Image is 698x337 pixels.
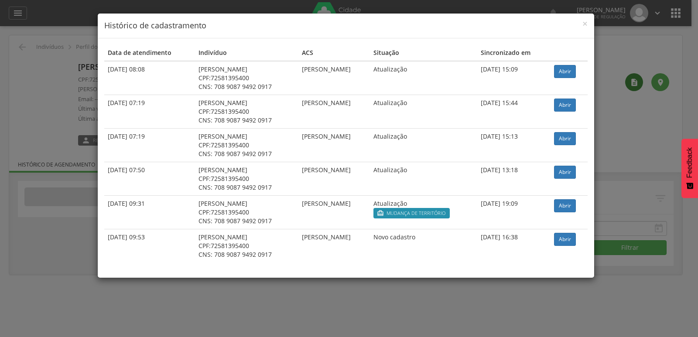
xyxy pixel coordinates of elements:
[298,45,370,61] th: ACS
[477,229,550,262] td: [DATE] 16:38
[554,199,576,212] a: Abrir
[198,141,295,150] div: CPF:
[211,208,249,216] span: 72581395400
[298,229,370,262] td: [PERSON_NAME]
[104,162,195,195] td: [DATE] 07:50
[198,132,295,141] div: [PERSON_NAME]
[195,45,298,61] th: Indivíduo
[198,166,295,174] div: [PERSON_NAME]
[686,147,694,178] span: Feedback
[298,61,370,95] td: [PERSON_NAME]
[477,95,550,128] td: [DATE] 15:44
[373,199,474,208] div: Atualização
[298,95,370,128] td: [PERSON_NAME]
[211,174,249,183] span: 72581395400
[298,195,370,229] td: [PERSON_NAME]
[198,242,295,250] div: CPF:
[198,107,295,116] div: CPF:
[104,45,195,61] th: Data de atendimento
[387,210,445,217] span: Mudança de território
[198,74,295,82] div: CPF:
[298,162,370,195] td: [PERSON_NAME]
[582,19,588,28] button: Close
[554,166,576,179] a: Abrir
[198,82,295,91] div: CNS: 708 9087 9492 0917
[554,65,576,78] a: Abrir
[554,99,576,112] a: Abrir
[554,132,576,145] a: Abrir
[373,65,474,74] div: Atualização
[477,162,550,195] td: [DATE] 13:18
[198,233,295,242] div: [PERSON_NAME]
[477,61,550,95] td: [DATE] 15:09
[198,183,295,192] div: CNS: 708 9087 9492 0917
[211,242,249,250] span: 72581395400
[582,17,588,30] span: ×
[370,45,477,61] th: Situação
[477,45,550,61] th: Sincronizado em
[104,61,195,95] td: [DATE] 08:08
[198,116,295,125] div: CNS: 708 9087 9492 0917
[198,199,295,208] div: [PERSON_NAME]
[477,195,550,229] td: [DATE] 19:09
[104,128,195,162] td: [DATE] 07:19
[198,250,295,259] div: CNS: 708 9087 9492 0917
[477,128,550,162] td: [DATE] 15:13
[104,95,195,128] td: [DATE] 07:19
[198,208,295,217] div: CPF:
[554,233,576,246] a: Abrir
[681,139,698,198] button: Feedback - Mostrar pesquisa
[104,229,195,262] td: [DATE] 09:53
[373,166,474,174] div: Atualização
[211,141,249,149] span: 72581395400
[373,233,474,242] div: Novo cadastro
[373,99,474,107] div: Atualização
[373,132,474,141] div: Atualização
[198,65,295,74] div: [PERSON_NAME]
[211,74,249,82] span: 72581395400
[104,195,195,229] td: [DATE] 09:31
[198,174,295,183] div: CPF:
[198,217,295,225] div: CNS: 708 9087 9492 0917
[377,210,384,217] i: 
[104,20,588,31] h4: Histórico de cadastramento
[211,107,249,116] span: 72581395400
[198,150,295,158] div: CNS: 708 9087 9492 0917
[198,99,295,107] div: [PERSON_NAME]
[298,128,370,162] td: [PERSON_NAME]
